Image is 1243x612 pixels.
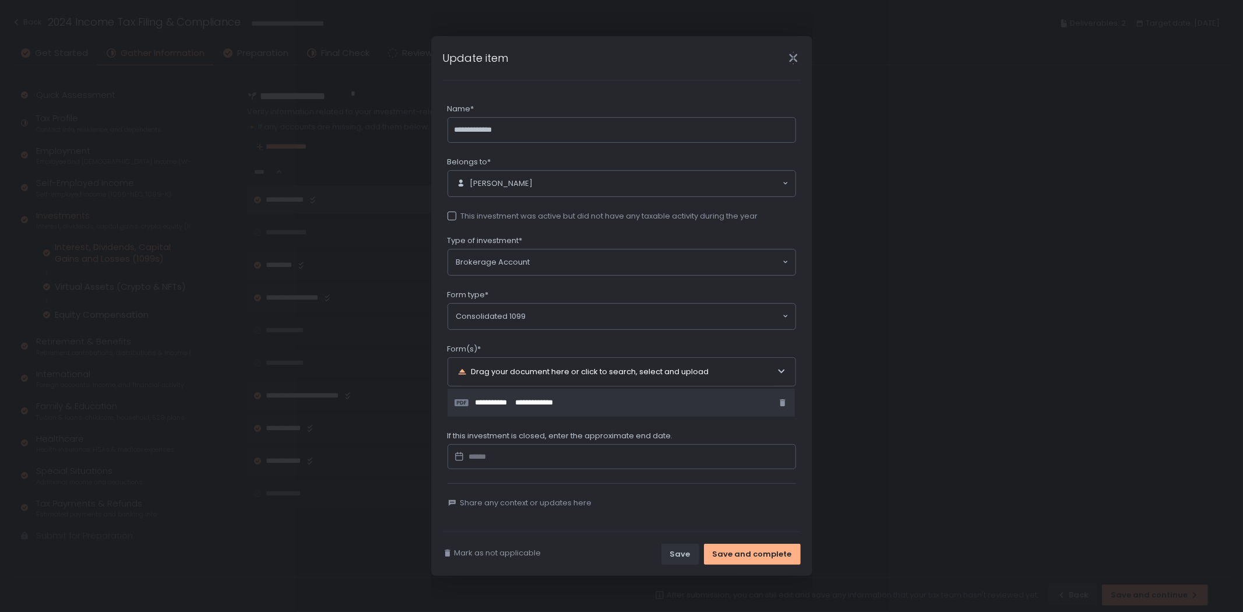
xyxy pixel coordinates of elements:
div: Search for option [448,304,795,329]
button: Mark as not applicable [443,548,541,558]
span: Form(s)* [448,344,481,354]
span: Mark as not applicable [455,548,541,558]
button: Save [661,544,699,565]
span: Name* [448,104,474,114]
input: Search for option [533,178,781,189]
span: If this investment is closed, enter the approximate end date. [448,431,673,441]
input: Search for option [530,256,781,268]
span: Consolidated 1099 [456,311,526,322]
div: Search for option [448,249,795,275]
div: Save and complete [713,549,792,560]
button: Save and complete [704,544,801,565]
div: Close [775,51,812,65]
span: Type of investment* [448,235,523,246]
span: Share any context or updates here [460,498,592,508]
div: Save [670,549,691,560]
span: Form type* [448,290,489,300]
span: Belongs to* [448,157,491,167]
span: Brokerage Account [456,256,530,268]
div: Search for option [448,171,795,196]
input: Search for option [526,311,781,322]
span: [PERSON_NAME] [470,178,533,189]
h1: Update item [443,50,509,66]
input: Datepicker input [448,444,796,470]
